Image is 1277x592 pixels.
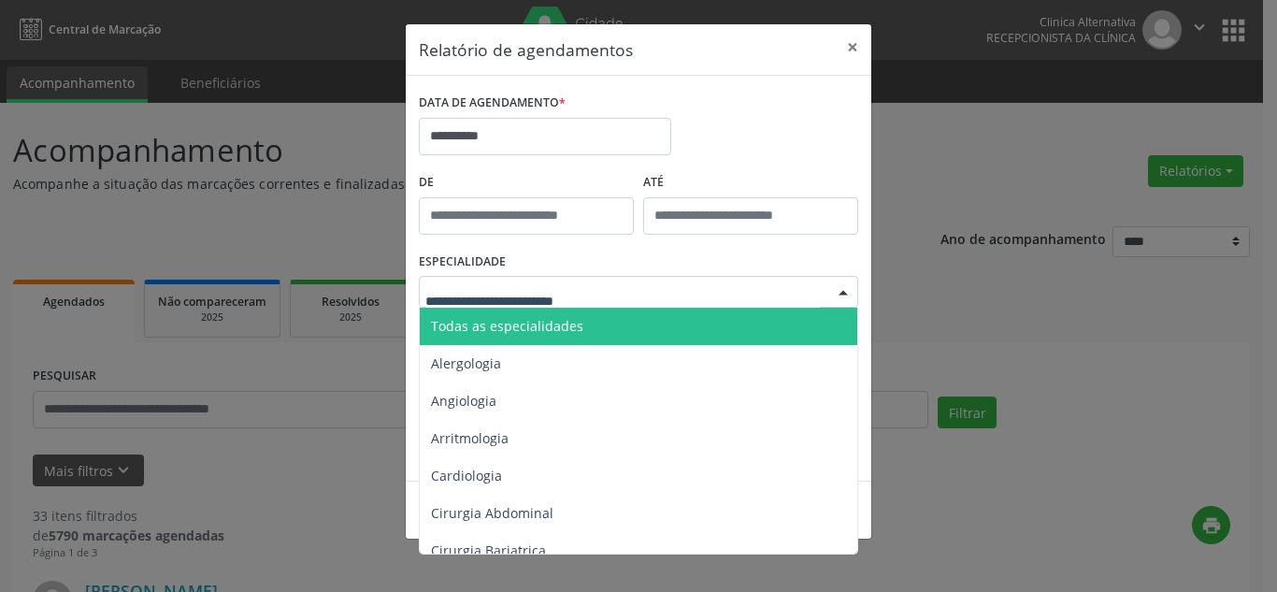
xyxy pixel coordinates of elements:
span: Arritmologia [431,429,509,447]
span: Angiologia [431,392,496,410]
h5: Relatório de agendamentos [419,37,633,62]
span: Todas as especialidades [431,317,583,335]
span: Cirurgia Bariatrica [431,541,546,559]
span: Alergologia [431,354,501,372]
label: De [419,168,634,197]
span: Cirurgia Abdominal [431,504,553,522]
label: ATÉ [643,168,858,197]
label: ESPECIALIDADE [419,248,506,277]
button: Close [834,24,871,70]
span: Cardiologia [431,467,502,484]
label: DATA DE AGENDAMENTO [419,89,566,118]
